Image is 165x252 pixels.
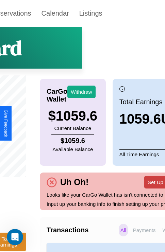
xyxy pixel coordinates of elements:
button: Withdraw [67,86,96,98]
p: Available Balance [52,145,93,154]
h3: $ 1059.6 [48,108,98,124]
iframe: Intercom live chat [7,229,23,245]
a: Calendar [36,6,74,20]
h4: $ 1059.6 [52,137,93,145]
p: Payments [131,224,158,236]
h4: Uh Oh! [57,177,92,187]
h4: CarGo Wallet [47,88,67,103]
p: All [119,224,128,236]
div: Give Feedback [3,110,8,137]
h4: Transactions [47,226,117,234]
a: Listings [74,6,108,20]
p: Current Balance [48,124,98,133]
